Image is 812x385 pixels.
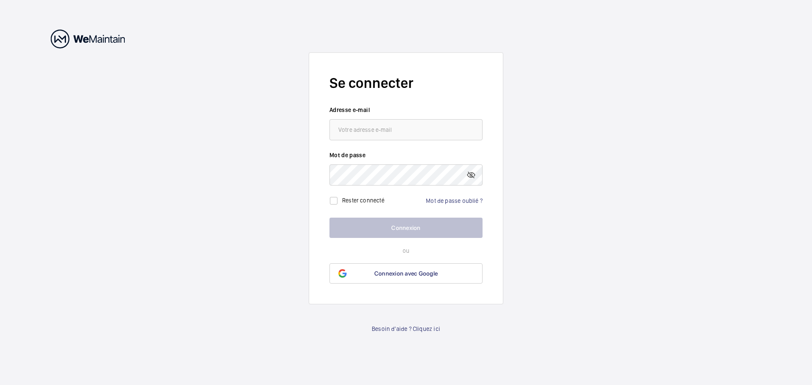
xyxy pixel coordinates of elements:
[329,218,483,238] button: Connexion
[372,325,440,333] a: Besoin d'aide ? Cliquez ici
[329,151,483,159] label: Mot de passe
[374,270,438,277] span: Connexion avec Google
[342,197,384,203] label: Rester connecté
[329,119,483,140] input: Votre adresse e-mail
[329,73,483,93] h2: Se connecter
[426,197,483,204] a: Mot de passe oublié ?
[329,246,483,255] p: ou
[329,106,483,114] label: Adresse e-mail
